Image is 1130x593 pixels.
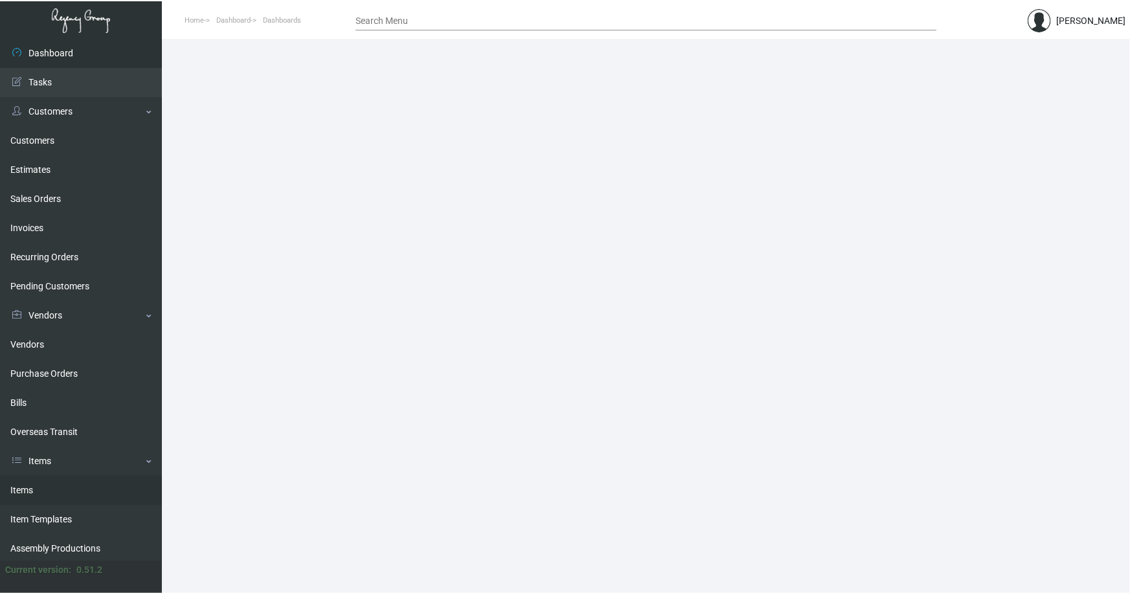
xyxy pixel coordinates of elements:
img: admin@bootstrapmaster.com [1028,9,1051,32]
span: Home [185,16,204,25]
div: 0.51.2 [76,563,102,577]
span: Dashboards [263,16,301,25]
div: Current version: [5,563,71,577]
div: [PERSON_NAME] [1056,14,1125,28]
span: Dashboard [216,16,251,25]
